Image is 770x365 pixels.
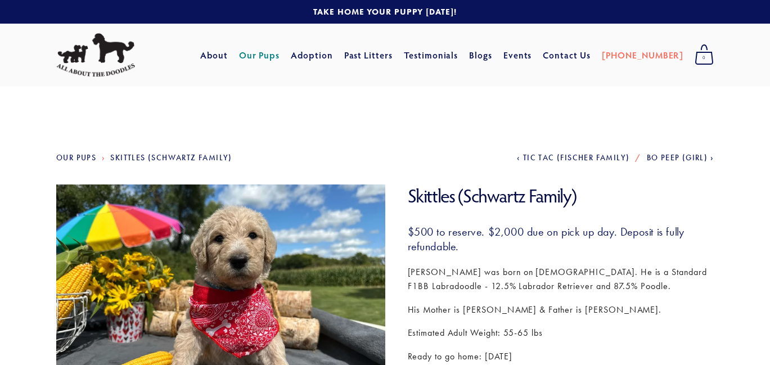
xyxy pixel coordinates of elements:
[200,45,228,65] a: About
[523,153,630,163] span: Tic Tac (Fischer Family)
[344,49,393,61] a: Past Litters
[602,45,683,65] a: [PHONE_NUMBER]
[56,153,96,163] a: Our Pups
[408,349,714,364] p: Ready to go home: [DATE]
[239,45,280,65] a: Our Pups
[647,153,708,163] span: Bo Peep (Girl)
[291,45,333,65] a: Adoption
[408,303,714,317] p: His Mother is [PERSON_NAME] & Father is [PERSON_NAME].
[110,153,232,163] a: Skittles (Schwartz Family)
[408,265,714,294] p: [PERSON_NAME] was born on [DEMOGRAPHIC_DATA]. He is a Standard F1BB Labradoodle - 12.5% Labrador ...
[543,45,591,65] a: Contact Us
[404,45,458,65] a: Testimonials
[695,51,714,65] span: 0
[503,45,532,65] a: Events
[408,224,714,254] h3: $500 to reserve. $2,000 due on pick up day. Deposit is fully refundable.
[56,33,135,77] img: All About The Doodles
[689,41,719,69] a: 0 items in cart
[408,184,714,208] h1: Skittles (Schwartz Family)
[408,326,714,340] p: Estimated Adult Weight: 55-65 lbs
[517,153,629,163] a: Tic Tac (Fischer Family)
[647,153,714,163] a: Bo Peep (Girl)
[469,45,492,65] a: Blogs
